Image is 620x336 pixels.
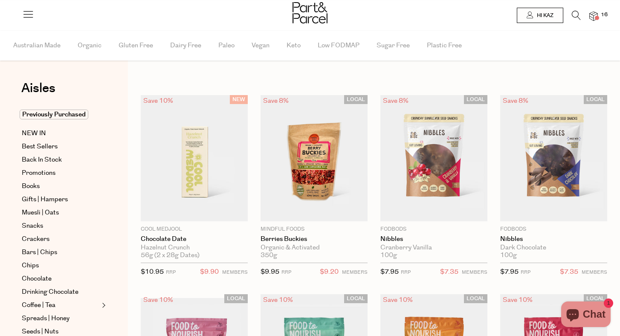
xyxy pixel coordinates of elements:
[22,313,70,324] span: Spreads | Honey
[166,269,176,275] small: RRP
[20,110,88,119] span: Previously Purchased
[22,194,99,205] a: Gifts | Hampers
[380,294,415,306] div: Save 10%
[584,95,607,104] span: LOCAL
[500,267,519,276] span: $7.95
[500,244,607,252] div: Dark Chocolate
[344,95,368,104] span: LOCAL
[500,226,607,233] p: Fodbods
[218,31,235,61] span: Paleo
[22,274,99,284] a: Chocolate
[464,294,487,303] span: LOCAL
[500,95,531,107] div: Save 8%
[521,269,530,275] small: RRP
[261,235,368,243] a: Berries Buckies
[500,252,517,259] span: 100g
[380,267,399,276] span: $7.95
[22,110,99,120] a: Previously Purchased
[141,235,248,243] a: Chocolate Date
[252,31,269,61] span: Vegan
[380,235,487,243] a: Nibbles
[22,142,99,152] a: Best Sellers
[344,294,368,303] span: LOCAL
[599,11,610,19] span: 16
[261,95,291,107] div: Save 8%
[500,294,535,306] div: Save 10%
[318,31,359,61] span: Low FODMAP
[22,142,58,152] span: Best Sellers
[22,247,99,258] a: Bars | Chips
[427,31,462,61] span: Plastic Free
[100,300,106,310] button: Expand/Collapse Coffee | Tea
[380,226,487,233] p: Fodbods
[22,181,99,191] a: Books
[22,261,99,271] a: Chips
[517,8,563,23] a: Hi kaz
[78,31,101,61] span: Organic
[320,266,339,278] span: $9.20
[535,12,553,19] span: Hi kaz
[380,95,487,221] img: Nibbles
[261,226,368,233] p: Mindful Foods
[500,235,607,243] a: Nibbles
[22,247,57,258] span: Bars | Chips
[22,194,68,205] span: Gifts | Hampers
[200,266,219,278] span: $9.90
[22,313,99,324] a: Spreads | Honey
[13,31,61,61] span: Australian Made
[287,31,301,61] span: Keto
[224,294,248,303] span: LOCAL
[22,221,43,231] span: Snacks
[589,12,598,20] a: 16
[380,244,487,252] div: Cranberry Vanilla
[119,31,153,61] span: Gluten Free
[22,208,59,218] span: Muesli | Oats
[22,208,99,218] a: Muesli | Oats
[22,287,99,297] a: Drinking Chocolate
[261,244,368,252] div: Organic & Activated
[22,300,55,310] span: Coffee | Tea
[21,82,55,103] a: Aisles
[22,181,40,191] span: Books
[141,252,200,259] span: 56g (2 x 28g Dates)
[22,234,49,244] span: Crackers
[261,95,368,221] img: Berries Buckies
[584,294,607,303] span: LOCAL
[500,95,607,221] img: Nibbles
[222,269,248,275] small: MEMBERS
[380,252,397,259] span: 100g
[170,31,201,61] span: Dairy Free
[560,266,578,278] span: $7.35
[22,300,99,310] a: Coffee | Tea
[281,269,291,275] small: RRP
[440,266,458,278] span: $7.35
[22,128,99,139] a: NEW IN
[462,269,487,275] small: MEMBERS
[22,168,99,178] a: Promotions
[377,31,410,61] span: Sugar Free
[230,95,248,104] span: NEW
[559,301,613,329] inbox-online-store-chat: Shopify online store chat
[464,95,487,104] span: LOCAL
[22,287,78,297] span: Drinking Chocolate
[141,267,164,276] span: $10.95
[401,269,411,275] small: RRP
[380,95,411,107] div: Save 8%
[22,274,52,284] span: Chocolate
[261,294,296,306] div: Save 10%
[141,244,248,252] div: Hazelnut Crunch
[22,155,62,165] span: Back In Stock
[261,252,277,259] span: 350g
[293,2,327,23] img: Part&Parcel
[21,79,55,98] span: Aisles
[22,155,99,165] a: Back In Stock
[342,269,368,275] small: MEMBERS
[22,234,99,244] a: Crackers
[22,168,55,178] span: Promotions
[582,269,607,275] small: MEMBERS
[22,261,39,271] span: Chips
[141,294,176,306] div: Save 10%
[22,221,99,231] a: Snacks
[141,226,248,233] p: Cool Medjool
[141,95,176,107] div: Save 10%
